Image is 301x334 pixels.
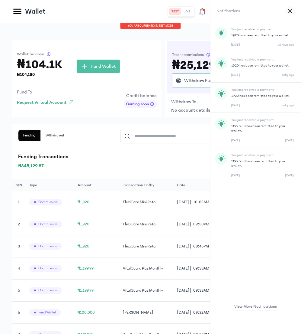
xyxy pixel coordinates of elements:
td: [PERSON_NAME] [119,302,174,324]
p: Wallet [25,7,46,16]
p: You just received a payment [231,153,294,158]
span: 5 [18,288,20,293]
td: [DATE] || 09:33AM [174,257,229,280]
p: 1199.988 has been remitted to your wallet. [231,159,294,169]
p: [DATE] [231,103,240,108]
td: [DATE] || 10:02AM [174,191,229,213]
p: [DATE] [285,173,294,178]
span: Withdraw Funds [184,77,217,84]
p: [DATE] [231,138,240,143]
p: [DATE] [285,138,294,143]
p: Withdraw To: [171,98,198,105]
span: Wallet balance [17,51,44,57]
button: Withdrawal [41,130,69,141]
td: [DATE] || 08:45PM [174,235,229,257]
span: ₦1,920 [78,222,90,226]
p: You just received a payment [231,27,294,32]
p: a day ago [282,73,294,77]
td: FlexiCare Mini Retail [119,191,174,213]
span: ₦1,920 [78,244,90,248]
p: You just received a payment [231,87,294,92]
span: Request Virtual Account [17,99,66,106]
th: Transaction on/by [119,179,174,191]
h3: ₦104.1K [17,60,62,69]
span: Coming soon [126,101,149,107]
span: Total commissions [172,52,204,58]
td: [DATE] || 09:30PM [174,213,229,235]
button: Fund Wallet [77,60,120,73]
span: Commission [38,266,57,271]
span: Commission [38,200,57,205]
p: ₦345,129.87 [18,162,283,169]
span: 3 [18,244,20,248]
span: ₦1,199.99 [78,266,94,270]
p: [DATE] [231,173,240,178]
p: [DATE] [231,43,240,47]
p: 1920 has been remitted to your wallet. [231,93,294,98]
p: Funding Transactions [18,152,283,161]
p: a day ago [282,103,294,108]
p: ₦104,180 [17,72,62,78]
button: live [181,8,193,15]
button: Withdraw Funds [172,74,222,87]
span: 2 [18,222,20,226]
span: Fund Wallet [91,63,116,70]
th: S/N [12,179,26,191]
h3: ₦25,129.87 [172,60,232,70]
button: Funding [18,130,41,141]
p: 10 hours ago [278,43,294,47]
p: No account details [171,106,283,114]
p: 1920 has been remitted to your wallet. [231,33,294,38]
span: ₦100,000 [78,310,95,315]
p: Fund To [17,88,77,96]
button: Request Virtual Account [17,97,77,108]
div: You are currently in TEST MODE [120,23,181,29]
span: Commission [38,288,57,293]
p: [DATE] [231,73,240,77]
td: VitalGuard Plus Monthly [119,257,174,280]
button: test [169,8,181,15]
th: Date [174,179,229,191]
span: 1 [18,200,20,204]
th: Amount [74,179,119,191]
td: FlexiCare Mini Retail [119,213,174,235]
h1: Notifications [216,8,240,14]
p: You just received a payment [231,118,294,123]
span: Commission [38,244,57,249]
p: 1199.988 has been remitted to your wallet. [231,124,294,133]
p: You just received a payment [231,57,294,62]
td: [DATE] || 09:32AM [174,302,229,324]
span: 4 [18,266,20,270]
a: View More Notifications [210,303,301,310]
p: 1920 has been remitted to your wallet. [231,63,294,68]
th: Type [26,179,74,191]
td: VitalGuard Plus Monthly [119,280,174,302]
p: Credit balance [124,92,157,99]
td: [DATE] || 09:33AM [174,280,229,302]
span: Fund wallet [38,310,56,315]
span: Commission [38,222,57,227]
td: FlexiCare Mini Retail [119,235,174,257]
span: ₦1,920 [78,200,90,204]
span: 6 [18,310,20,315]
span: ₦1,199.99 [78,288,94,293]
